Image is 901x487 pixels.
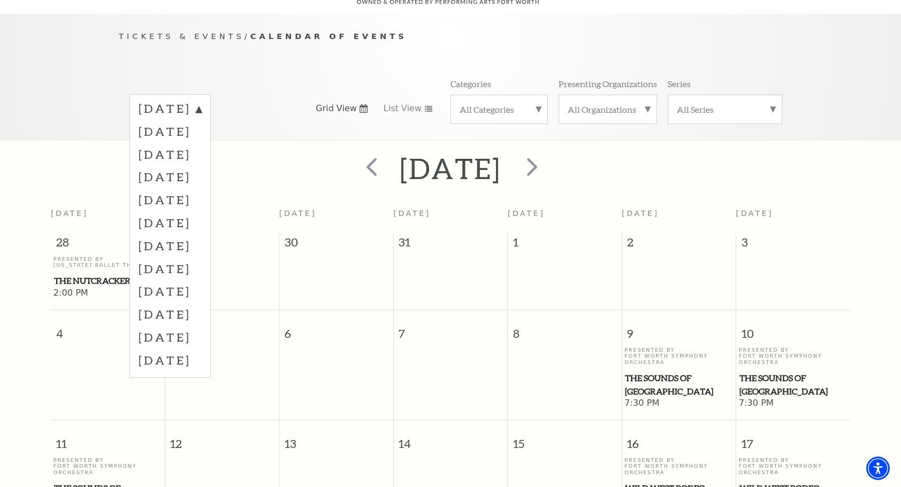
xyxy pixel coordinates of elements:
span: 9 [622,310,736,347]
span: 31 [394,234,507,256]
span: 11 [51,420,165,457]
span: 5 [165,310,279,347]
span: [DATE] [393,209,431,218]
p: Presented By Fort Worth Symphony Orchestra [54,457,162,475]
span: Tickets & Events [119,32,245,41]
span: The Sounds of [GEOGRAPHIC_DATA] [739,372,847,398]
span: 2 [622,234,736,256]
label: [DATE] [139,143,202,166]
span: 17 [736,420,850,457]
p: Presented By [US_STATE] Ballet Theater [54,256,162,268]
label: [DATE] [139,349,202,372]
label: [DATE] [139,326,202,349]
button: next [511,150,551,188]
label: [DATE] [139,165,202,188]
span: Grid View [316,103,357,114]
span: The Sounds of [GEOGRAPHIC_DATA] [625,372,732,398]
span: 3 [736,234,850,256]
label: All Categories [460,104,539,115]
p: Categories [450,78,491,89]
span: [DATE] [279,209,317,218]
span: 12 [165,420,279,457]
label: [DATE] [139,257,202,280]
label: [DATE] [139,188,202,211]
p: Series [668,78,691,89]
span: Calendar of Events [250,32,407,41]
span: List View [384,103,422,114]
div: Accessibility Menu [866,457,890,480]
span: [DATE] [622,209,659,218]
span: 1 [508,234,621,256]
span: 8 [508,310,621,347]
span: [DATE] [736,209,774,218]
span: 16 [622,420,736,457]
span: [DATE] [508,209,545,218]
label: [DATE] [139,101,202,120]
p: Presented By Fort Worth Symphony Orchestra [739,347,847,365]
a: The Sounds of Paris [624,372,733,398]
label: [DATE] [139,234,202,257]
span: 2:00 PM [54,288,162,299]
span: 13 [279,420,393,457]
span: 28 [51,234,165,256]
span: 29 [165,234,279,256]
span: 14 [394,420,507,457]
label: All Organizations [568,104,648,115]
span: The Nutcracker [54,274,162,288]
span: 30 [279,234,393,256]
h2: [DATE] [400,151,501,185]
span: 15 [508,420,621,457]
button: prev [350,150,390,188]
a: The Nutcracker [54,274,162,288]
span: 4 [51,310,165,347]
span: 7:30 PM [739,398,847,409]
a: The Sounds of Paris [739,372,847,398]
label: All Series [677,104,773,115]
label: [DATE] [139,303,202,326]
label: [DATE] [139,280,202,303]
p: Presenting Organizations [559,78,657,89]
span: 6 [279,310,393,347]
p: Presented By Fort Worth Symphony Orchestra [624,347,733,365]
span: 7 [394,310,507,347]
label: [DATE] [139,120,202,143]
p: Presented By Fort Worth Symphony Orchestra [739,457,847,475]
label: [DATE] [139,211,202,234]
span: 7:30 PM [624,398,733,409]
span: 10 [736,310,850,347]
span: [DATE] [51,209,88,218]
p: / [119,30,782,43]
p: Presented By Fort Worth Symphony Orchestra [624,457,733,475]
